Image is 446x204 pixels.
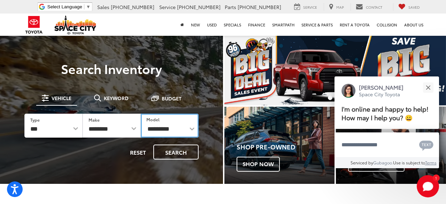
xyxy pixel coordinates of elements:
span: [PHONE_NUMBER] [177,3,221,10]
section: Carousel section with vehicle pictures - may contain disclaimers. [224,35,446,105]
a: SmartPath [269,14,298,36]
span: [PHONE_NUMBER] [238,3,281,10]
a: Select Language​ [47,4,91,9]
span: Budget [162,96,182,101]
a: Specials [220,14,245,36]
svg: Text [419,140,433,151]
img: Big Deal Sales Event [224,35,446,105]
span: Contact [366,5,382,10]
a: Gubagoo. [373,160,393,165]
label: Type [30,117,40,123]
a: Collision [373,14,401,36]
a: Rent a Toyota [336,14,373,36]
span: Service [303,5,317,10]
p: [PERSON_NAME] [359,83,403,91]
button: Click to view previous picture. [224,49,257,91]
span: Select Language [47,4,82,9]
button: Search [153,145,199,160]
span: Keyword [104,96,129,100]
span: Vehicle [52,96,71,100]
li: Go to slide number 1. [328,96,332,100]
button: Close [421,80,436,95]
img: Toyota [21,14,47,36]
a: Service & Parts [298,14,336,36]
h3: Search Inventory [15,62,208,75]
label: Model [146,116,160,122]
span: 1 [435,176,437,179]
button: Reset [124,145,152,160]
div: Toyota [224,107,334,183]
span: Parts [225,3,236,10]
a: New [187,14,203,36]
span: Saved [408,5,420,10]
p: Space City Toyota [359,91,403,98]
span: ▼ [86,4,91,9]
div: Close[PERSON_NAME]Space City ToyotaI'm online and happy to help! How may I help you? 😀Type your m... [334,76,439,168]
svg: Start Chat [417,175,439,197]
span: [PHONE_NUMBER] [111,3,154,10]
a: Map [324,3,349,11]
textarea: Type your message [334,132,439,157]
span: Sales [97,3,109,10]
a: Service [289,3,322,11]
a: Finance [245,14,269,36]
label: Make [89,117,100,123]
a: Contact [351,3,387,11]
span: Map [336,5,344,10]
div: carousel slide number 1 of 2 [224,35,446,105]
span: Serviced by [351,160,373,165]
a: Terms [425,160,437,165]
span: Service [159,3,176,10]
button: Click to view next picture. [413,49,446,91]
h4: Shop Pre-Owned [237,144,334,150]
a: Used [203,14,220,36]
button: Toggle Chat Window [417,175,439,197]
button: Chat with SMS [417,137,436,153]
span: Use is subject to [393,160,425,165]
a: My Saved Vehicles [393,3,425,11]
img: Space City Toyota [54,15,96,34]
span: I'm online and happy to help! How may I help you? 😀 [341,104,429,122]
a: About Us [401,14,427,36]
span: Shop Now [237,157,280,171]
a: Home [177,14,187,36]
a: Shop Pre-Owned Shop Now [224,107,334,183]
